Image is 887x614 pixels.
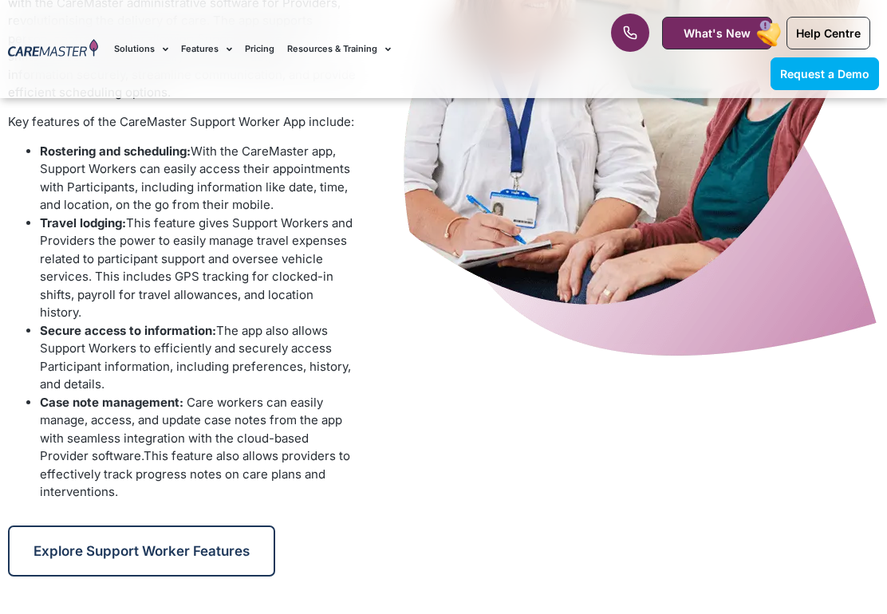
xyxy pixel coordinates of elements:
[8,525,275,577] a: Explore Support Worker Features
[287,22,391,76] a: Resources & Training
[8,114,354,129] span: Key features of the CareMaster Support Worker App include:
[40,394,358,502] li: This feature also allows providers to effectively track progress notes on care plans and interven...
[181,22,232,76] a: Features
[40,395,183,410] b: Case note management:
[245,22,274,76] a: Pricing
[771,57,879,90] a: Request a Demo
[786,17,870,49] a: Help Centre
[796,26,861,40] span: Help Centre
[780,67,869,81] span: Request a Demo
[40,323,216,338] b: Secure access to information:
[34,543,250,559] span: Explore Support Worker Features
[40,144,191,159] b: Rostering and scheduling:
[114,22,566,76] nav: Menu
[8,39,98,59] img: CareMaster Logo
[662,17,772,49] a: What's New
[40,395,342,464] span: Care workers can easily manage, access, and update case notes from the app with seamless integrat...
[684,26,751,40] span: What's New
[40,144,350,213] span: With the CareMaster app, Support Workers can easily access their appointments with Participants, ...
[40,215,126,230] b: Travel lodging:
[40,215,353,321] span: This feature gives Support Workers and Providers the power to easily manage travel expenses relat...
[114,22,168,76] a: Solutions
